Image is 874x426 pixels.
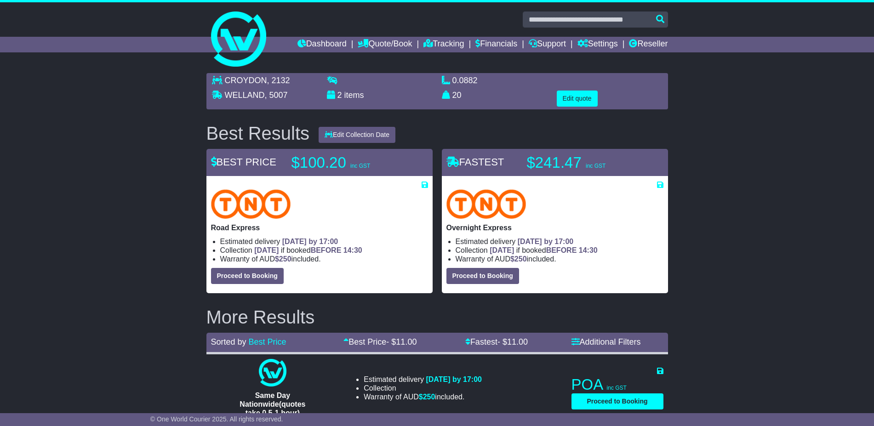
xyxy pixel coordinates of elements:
[446,268,519,284] button: Proceed to Booking
[265,91,288,100] span: , 5007
[211,189,291,219] img: TNT Domestic: Road Express
[423,393,435,401] span: 250
[452,91,462,100] span: 20
[254,246,279,254] span: [DATE]
[571,393,663,409] button: Proceed to Booking
[275,255,291,263] span: $
[297,37,347,52] a: Dashboard
[220,237,428,246] li: Estimated delivery
[423,37,464,52] a: Tracking
[350,163,370,169] span: inc GST
[386,337,417,346] span: - $
[452,76,478,85] span: 0.0882
[225,76,267,85] span: CROYDON
[446,223,663,232] p: Overnight Express
[571,375,663,394] p: POA
[607,385,627,391] span: inc GST
[546,246,577,254] span: BEFORE
[571,337,641,346] a: Additional Filters
[490,246,597,254] span: if booked
[358,37,412,52] a: Quote/Book
[497,337,528,346] span: - $
[629,37,668,52] a: Reseller
[291,153,406,172] p: $100.20
[225,91,265,100] span: WELLAND
[510,255,527,263] span: $
[343,337,417,346] a: Best Price- $11.00
[446,189,526,219] img: TNT Domestic: Overnight Express
[364,375,482,384] li: Estimated delivery
[202,123,314,143] div: Best Results
[577,37,618,52] a: Settings
[279,255,291,263] span: 250
[311,246,342,254] span: BEFORE
[456,246,663,255] li: Collection
[254,246,362,254] span: if booked
[396,337,417,346] span: 11.00
[344,91,364,100] span: items
[446,156,504,168] span: FASTEST
[211,268,284,284] button: Proceed to Booking
[343,246,362,254] span: 14:30
[211,337,246,346] span: Sorted by
[211,156,276,168] span: BEST PRICE
[240,392,305,417] span: Same Day Nationwide(quotes take 0.5-1 hour)
[337,91,342,100] span: 2
[557,91,598,107] button: Edit quote
[249,337,286,346] a: Best Price
[586,163,606,169] span: inc GST
[220,246,428,255] li: Collection
[211,223,428,232] p: Road Express
[150,415,283,423] span: © One World Courier 2025. All rights reserved.
[267,76,290,85] span: , 2132
[426,375,482,383] span: [DATE] by 17:00
[490,246,514,254] span: [DATE]
[518,238,574,245] span: [DATE] by 17:00
[579,246,598,254] span: 14:30
[319,127,395,143] button: Edit Collection Date
[364,384,482,392] li: Collection
[206,307,668,327] h2: More Results
[527,153,642,172] p: $241.47
[529,37,566,52] a: Support
[419,393,435,401] span: $
[364,392,482,401] li: Warranty of AUD included.
[514,255,527,263] span: 250
[220,255,428,263] li: Warranty of AUD included.
[282,238,338,245] span: [DATE] by 17:00
[507,337,528,346] span: 11.00
[475,37,517,52] a: Financials
[456,237,663,246] li: Estimated delivery
[259,359,286,386] img: One World Courier: Same Day Nationwide(quotes take 0.5-1 hour)
[456,255,663,263] li: Warranty of AUD included.
[465,337,528,346] a: Fastest- $11.00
